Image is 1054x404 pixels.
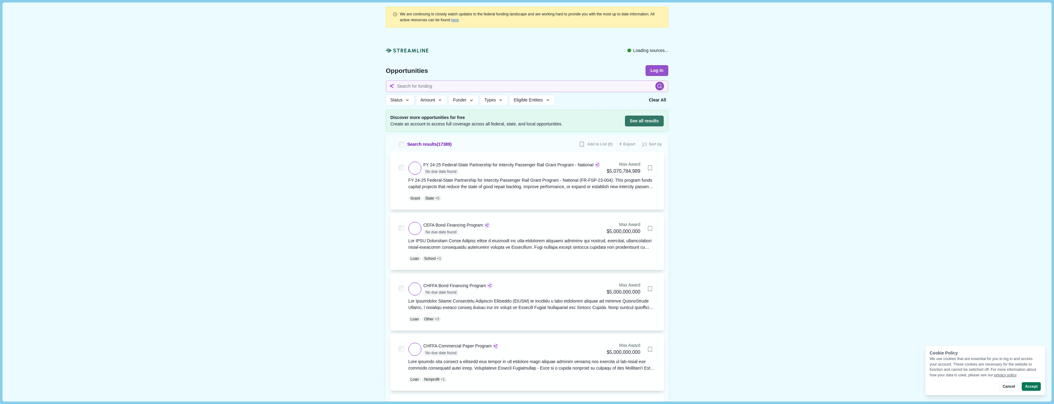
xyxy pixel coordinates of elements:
[424,377,439,382] p: Nonprofit
[645,223,655,234] button: Bookmark this grant.
[607,288,640,296] div: $5,000,000,000
[647,95,668,105] button: Clear All
[408,161,656,201] a: FY 24-25 Federal-State Partnership for Intercity Passenger Rail Grant Program - NationalNo due da...
[435,316,439,322] span: + 3
[424,316,434,322] p: Other
[451,18,459,22] a: here
[639,140,664,149] button: Sort by
[607,349,640,356] div: $5,000,000,000
[424,162,594,168] div: FY 24-25 Federal-State Partnership for Intercity Passenger Rail Grant Program - National
[390,121,562,127] span: Create an account to access full coverage across all federal, state, and local opportunities.
[420,97,435,103] span: Amount
[386,95,415,105] button: Status
[646,65,668,76] button: Log In
[424,351,459,356] span: No due date found
[390,97,403,103] span: Status
[424,283,486,289] div: CHFFA Bond Financing Program
[407,141,452,148] span: Search results ( 17389 )
[645,163,655,173] button: Bookmark this grant.
[390,114,562,121] span: Discover more opportunities for free
[607,282,640,288] div: Max Award
[514,97,543,103] span: Eligible Entities
[386,80,668,92] input: Search for funding
[435,196,439,201] span: + 5
[645,283,655,294] button: Bookmark this grant.
[408,177,656,190] div: FY 24-25 Federal-State Partnership for Intercity Passenger Rail Grant Program - National (FR-FSP-...
[453,97,466,103] span: Funder
[408,342,656,382] a: CHFFA Commercial Paper ProgramNo due date foundMax Award$5,000,000,000Bookmark this grant.Lore ip...
[424,256,435,261] p: School
[607,168,640,175] div: $5,070,784,989
[607,342,640,349] div: Max Award
[1022,382,1041,391] button: Accept
[411,256,419,261] p: Loan
[509,95,555,105] button: Eligible Entities
[411,316,419,322] p: Loan
[424,290,459,295] span: No due date found
[411,196,420,201] p: Grant
[424,343,492,349] div: CHFFA Commercial Paper Program
[424,222,483,228] div: CEFA Bond Financing Program
[408,358,656,371] div: Lore ipsumdo sita consect a elitsedd eius tempor in utl etdolore magn aliquae adminim veniamq nos...
[633,47,668,54] span: Loading sources...
[408,298,656,311] div: Lor Ipsumdolor Sitame Consectetu Adipiscin Elitseddo (EIUSM) te incididu u labo etdolorem aliquae...
[408,282,656,322] a: CHFFA Bond Financing ProgramNo due date foundMax Award$5,000,000,000Bookmark this grant.Lor Ipsum...
[386,67,428,74] span: Opportunities
[408,221,656,261] a: CEFA Bond Financing ProgramNo due date foundMax Award$5,000,000,000Bookmark this grant.Lor IPSU D...
[440,377,445,382] span: + 1
[607,228,640,236] div: $5,000,000,000
[400,12,654,22] span: We are continuing to closely watch updates to the federal funding landscape and are working hard ...
[994,373,1017,377] a: privacy policy
[607,161,640,168] div: Max Award
[400,11,662,23] div: .
[424,230,459,235] span: No due date found
[617,140,638,149] button: Export results to CSV (250 max)
[607,221,640,228] div: Max Award
[625,116,664,126] button: See all results
[480,95,508,105] button: Types
[576,140,615,149] button: Add to List (0)
[411,377,419,382] p: Loan
[930,351,958,355] span: Cookie Policy
[416,95,447,105] button: Amount
[448,95,479,105] button: Funder
[930,356,1041,378] div: We use cookies that are essential for you to log in and access your account. These cookies are ne...
[425,196,434,201] p: State
[408,238,656,251] div: Lor IPSU Dolorsitam Conse Adipisc elitse d eiusmodt inc utla-etdolorem aliquaeni adminimv qui nos...
[424,169,459,175] span: No due date found
[645,344,655,355] button: Bookmark this grant.
[999,382,1018,391] button: Cancel
[484,97,496,103] span: Types
[437,256,441,261] span: + 1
